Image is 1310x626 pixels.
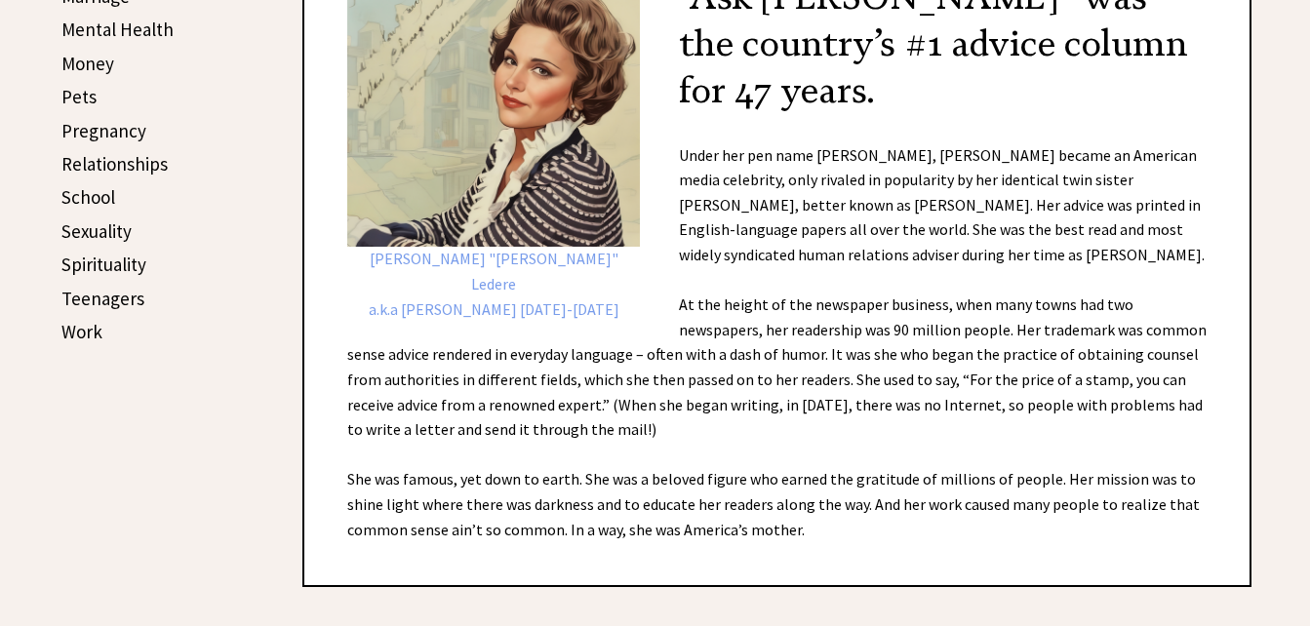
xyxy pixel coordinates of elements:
a: Money [61,52,114,75]
a: Pregnancy [61,119,146,142]
a: Pets [61,85,97,108]
a: Work [61,320,102,343]
a: Teenagers [61,287,144,310]
a: Sexuality [61,219,132,243]
a: Spirituality [61,253,146,276]
a: Relationships [61,152,168,176]
a: Mental Health [61,18,174,41]
a: School [61,185,115,209]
